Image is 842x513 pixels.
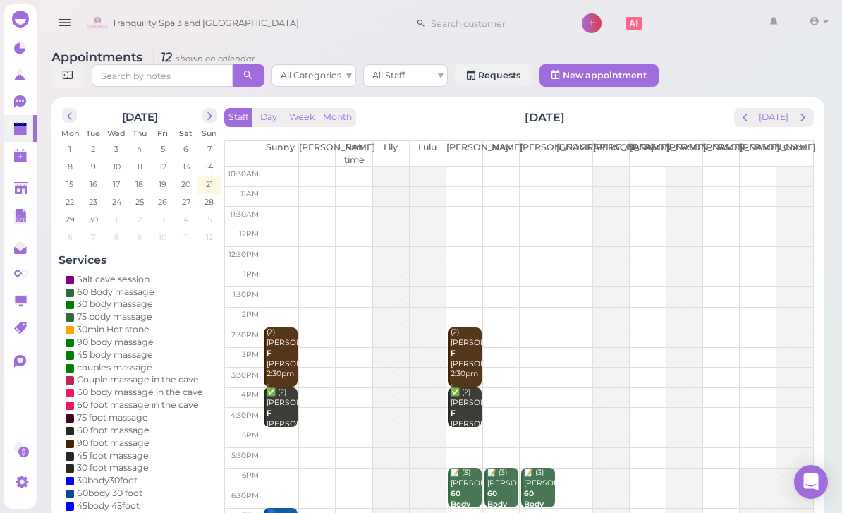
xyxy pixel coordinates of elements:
[230,210,259,219] span: 11:30am
[231,330,259,339] span: 2:30pm
[135,160,144,173] span: 11
[113,231,121,243] span: 8
[266,387,298,461] div: ✅ (2) [PERSON_NAME] [PERSON_NAME]|Sunny 4:00pm - 5:00pm
[135,143,143,155] span: 4
[740,141,776,167] th: [PERSON_NAME]
[67,143,73,155] span: 1
[539,64,659,87] button: New appointment
[299,141,336,167] th: [PERSON_NAME]
[77,310,152,323] div: 75 body massage
[525,109,565,126] h2: [DATE]
[450,327,482,401] div: (2) [PERSON_NAME] [PERSON_NAME]|Sunny 2:30pm - 4:00pm
[111,178,121,191] span: 17
[77,361,152,374] div: couples massage
[426,12,563,35] input: Search customer
[372,70,405,80] span: All Staff
[202,128,216,138] span: Sun
[90,143,97,155] span: 2
[451,409,456,418] b: F
[241,390,259,399] span: 4pm
[409,141,446,167] th: Lulu
[372,141,409,167] th: Lily
[228,250,259,259] span: 12:30pm
[77,273,150,286] div: Salt cave session
[203,195,215,208] span: 28
[134,195,145,208] span: 25
[77,487,142,500] div: 60body 30 foot
[88,178,99,191] span: 16
[159,213,166,226] span: 3
[239,229,259,239] span: 12pm
[450,387,482,461] div: ✅ (2) [PERSON_NAME] [PERSON_NAME]|Sunny 4:00pm - 5:00pm
[135,231,143,243] span: 9
[64,213,76,226] span: 29
[122,108,158,123] h2: [DATE]
[455,64,532,87] a: Requests
[77,437,150,449] div: 90 foot massage
[133,128,147,138] span: Thu
[252,108,286,127] button: Day
[77,500,140,512] div: 45body 45foot
[233,290,259,299] span: 1:30pm
[319,108,356,127] button: Month
[794,465,828,499] div: Open Intercom Messenger
[242,350,259,359] span: 3pm
[77,461,149,474] div: 30 foot massage
[262,141,299,167] th: Sunny
[90,160,97,173] span: 9
[231,411,259,420] span: 4:30pm
[176,54,255,64] small: shown on calendar
[77,386,203,399] div: 60 body massage in the cave
[179,128,193,138] span: Sat
[90,231,97,243] span: 7
[228,169,259,179] span: 10:30am
[482,141,519,167] th: May
[77,411,148,424] div: 75 foot massage
[792,108,814,127] button: next
[563,70,647,80] span: New appointment
[182,231,190,243] span: 11
[107,128,126,138] span: Wed
[77,298,153,310] div: 30 body massage
[703,141,740,167] th: [PERSON_NAME]
[204,160,214,173] span: 14
[111,160,122,173] span: 10
[134,178,145,191] span: 18
[77,323,150,336] div: 30min Hot stone
[266,327,298,401] div: (2) [PERSON_NAME] [PERSON_NAME]|Sunny 2:30pm - 4:00pm
[62,108,77,123] button: prev
[77,474,138,487] div: 30body30foot
[111,195,123,208] span: 24
[519,141,556,167] th: [PERSON_NAME]
[66,160,74,173] span: 8
[157,231,168,243] span: 10
[51,49,146,64] span: Appointments
[92,64,233,87] input: Search by notes
[77,336,154,349] div: 90 body massage
[180,178,192,191] span: 20
[65,178,75,191] span: 15
[64,195,75,208] span: 22
[87,195,99,208] span: 23
[202,108,217,123] button: next
[77,286,154,298] div: 60 Body massage
[153,49,255,64] i: 12
[734,108,756,127] button: prev
[158,160,168,173] span: 12
[446,141,482,167] th: [PERSON_NAME]
[240,189,259,198] span: 11am
[59,253,221,267] h4: Services
[61,128,79,138] span: Mon
[231,451,259,460] span: 5:30pm
[630,141,666,167] th: [PERSON_NAME]
[556,141,592,167] th: [GEOGRAPHIC_DATA]
[182,143,190,155] span: 6
[776,141,813,167] th: Coco
[181,160,191,173] span: 13
[136,213,143,226] span: 2
[157,195,169,208] span: 26
[77,349,153,361] div: 45 body massage
[242,471,259,480] span: 6pm
[113,143,120,155] span: 3
[336,141,372,167] th: Part time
